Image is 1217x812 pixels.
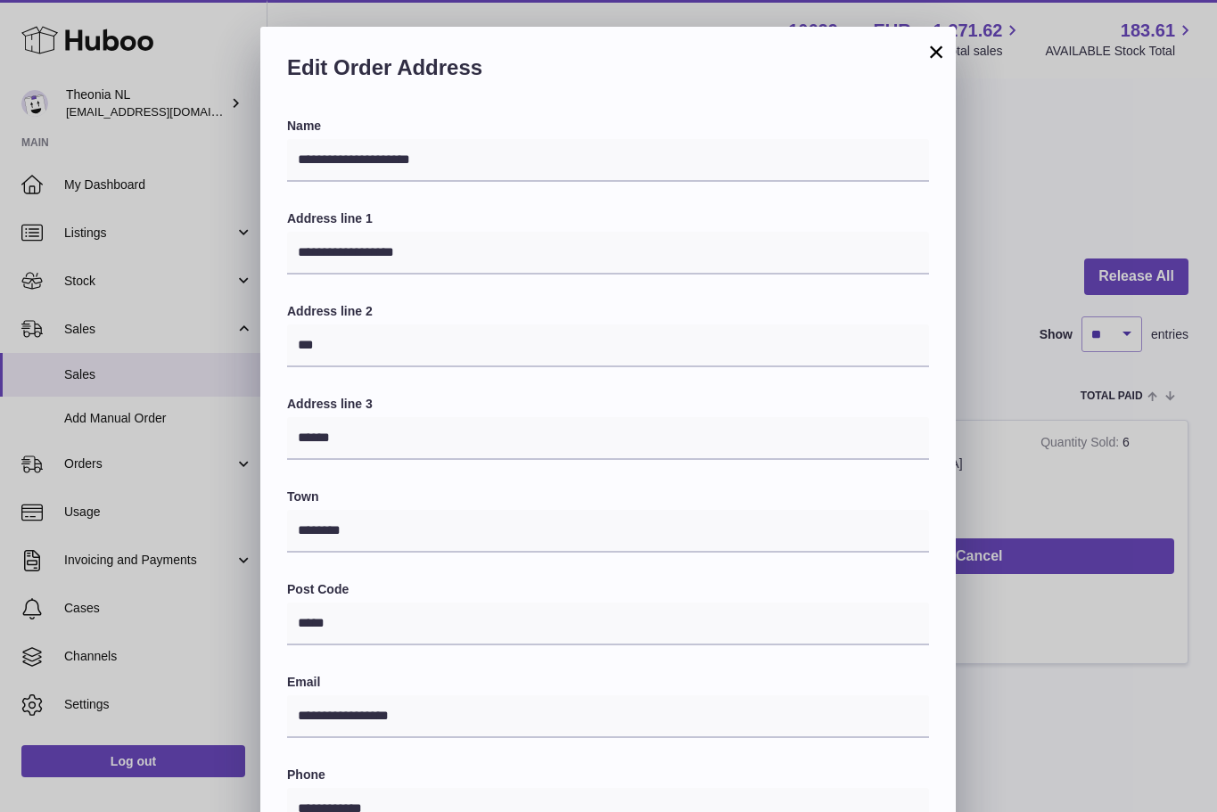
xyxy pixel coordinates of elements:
label: Phone [287,767,929,783]
label: Address line 1 [287,210,929,227]
h2: Edit Order Address [287,53,929,91]
label: Name [287,118,929,135]
label: Town [287,488,929,505]
label: Email [287,674,929,691]
label: Address line 2 [287,303,929,320]
label: Post Code [287,581,929,598]
button: × [925,41,947,62]
label: Address line 3 [287,396,929,413]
